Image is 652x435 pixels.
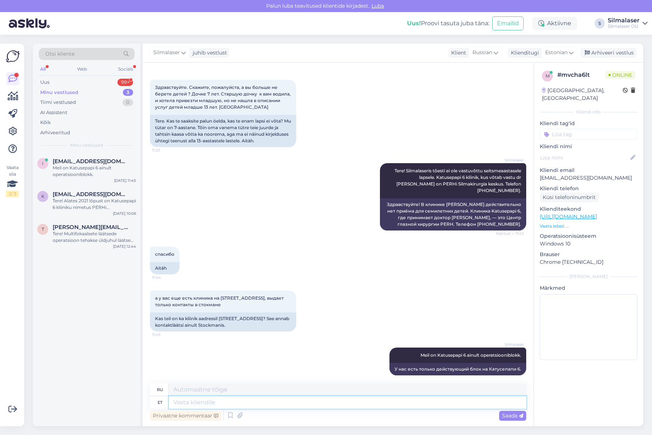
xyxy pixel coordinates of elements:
span: Online [606,71,635,79]
span: Nähtud ✓ 11:43 [496,231,524,236]
div: Aitäh [150,262,180,274]
div: Tere! Multifokaalsete läätsede operatsioon tehakse üldjuhul läätsede parema toimimise huvides mõl... [53,230,136,244]
div: Kõik [40,119,51,126]
div: [DATE] 10:06 [113,211,136,216]
input: Lisa nimi [540,154,629,162]
input: Lisa tag [540,129,637,140]
div: Tere. Kas te saaksite palun öelda, kas te enam lapsi ei võta? Mu tütar on 7-aastane. Tõin oma van... [150,115,296,147]
span: Silmalaser [497,157,524,163]
span: Здравствуйте. Скажите, пожалуйста, а вы больше не берете детей ? Дочке 7 лет. Старшую дочку к вам... [155,85,292,110]
p: Brauser [540,251,637,258]
span: 11:23 [152,147,180,153]
div: # mvcha6lt [557,71,606,79]
span: Meil on Katusepapi 6 ainult operatsiooniblokk. [421,352,521,358]
span: Saada [502,412,523,419]
div: Silmalaser [608,18,640,23]
div: 99+ [117,79,133,86]
span: tatjana@atour.ee [53,224,129,230]
div: Socials [117,64,135,74]
div: Proovi tasuta juba täna: [407,19,489,28]
span: а у вас еще есть клиника на [STREET_ADDRESS], выдает только контакты в стокмане [155,295,285,307]
a: SilmalaserSilmalaser OÜ [608,18,648,29]
div: Tiimi vestlused [40,99,76,106]
div: 0 [123,99,133,106]
div: У нас есть только действующий блок на Катусепапи 6. [389,363,526,375]
div: ru [157,383,163,396]
div: Kliendi info [540,109,637,115]
p: Kliendi telefon [540,185,637,192]
div: Uus [40,79,49,86]
div: [GEOGRAPHIC_DATA], [GEOGRAPHIC_DATA] [542,87,623,102]
div: Privaatne kommentaar [150,411,221,421]
span: Silmalaser [497,342,524,347]
span: m [546,73,550,79]
div: 2 / 3 [6,191,19,197]
div: Klient [448,49,466,57]
div: [DATE] 12:44 [113,244,136,249]
div: Silmalaser OÜ [608,23,640,29]
div: Arhiveeri vestlus [580,48,637,58]
span: Luba [369,3,386,9]
span: спасибо [155,251,174,257]
span: Otsi kliente [45,50,75,58]
span: 11:44 [152,275,180,280]
span: Minu vestlused [70,142,103,149]
p: Klienditeekond [540,205,637,213]
div: Aktiivne [532,17,577,30]
b: Uus! [407,20,421,27]
button: Emailid [492,16,524,30]
p: [EMAIL_ADDRESS][DOMAIN_NAME] [540,174,637,182]
div: Здравствуйте! В клинике [PERSON_NAME] действительно нет приёма для семилетних детей. Клиника Katu... [380,198,526,230]
a: [URL][DOMAIN_NAME] [540,213,597,220]
span: 12:10 [497,376,524,381]
div: Kas teil on ka kliinik aadressil [STREET_ADDRESS]? See annab kontaktläätsi ainult Stockmanis. [150,312,296,331]
p: Vaata edasi ... [540,223,637,229]
img: Askly Logo [6,49,20,63]
span: Silmalaser [153,49,180,57]
div: Web [76,64,88,74]
div: Arhiveeritud [40,129,70,136]
p: Märkmed [540,284,637,292]
div: Tere! Alates 2021 lõpust on Katusepapi 6 kliiniku nimetus PERHi Silmakirurgia keskus ja Te peaks ... [53,198,136,211]
div: All [39,64,47,74]
span: karlerik.tender@gmail.com [53,191,129,198]
p: Kliendi nimi [540,143,637,150]
div: et [158,396,162,409]
span: t [42,226,44,232]
div: Vaata siia [6,164,19,197]
span: Russian [472,49,492,57]
span: irinairarara@gmail.com [53,158,129,165]
p: Operatsioonisüsteem [540,232,637,240]
span: Estonian [545,49,568,57]
span: i [42,161,44,166]
div: 3 [123,89,133,96]
div: Minu vestlused [40,89,78,96]
span: Tere! Silmalaseris tõesti ei ole vastuvõttu seitsmeaastasele lapsele. Katusepapi 6 kliinik, kus v... [395,168,522,193]
div: Meil on Katusepapi 6 ainult operatsiooniblokk. [53,165,136,178]
div: Küsi telefoninumbrit [540,192,599,202]
div: [PERSON_NAME] [540,273,637,280]
div: S [595,18,605,29]
div: [DATE] 11:45 [114,178,136,183]
p: Kliendi email [540,166,637,174]
span: 11:45 [152,332,180,337]
p: Windows 10 [540,240,637,248]
div: Klienditugi [508,49,539,57]
p: Chrome [TECHNICAL_ID] [540,258,637,266]
div: juhib vestlust [190,49,227,57]
p: Kliendi tag'id [540,120,637,127]
span: k [41,194,45,199]
div: AI Assistent [40,109,67,116]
